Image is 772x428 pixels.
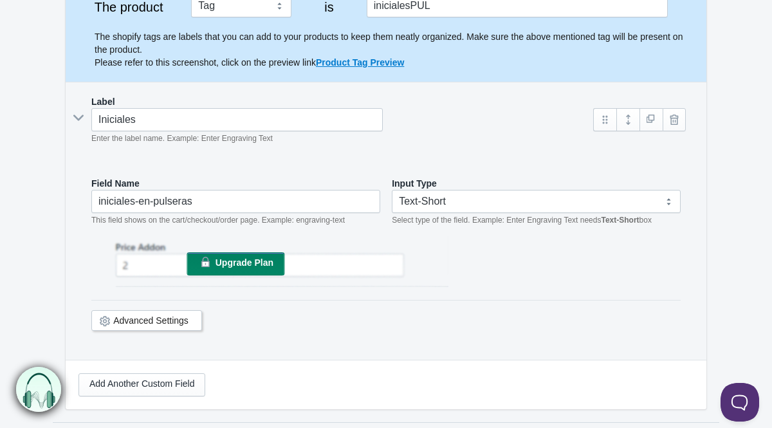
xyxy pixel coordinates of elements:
iframe: Toggle Customer Support [721,383,759,422]
a: Product Tag Preview [316,57,404,68]
p: The shopify tags are labels that you can add to your products to keep them neatly organized. Make... [95,30,694,69]
b: Text-Short [601,216,639,225]
span: Upgrade Plan [216,257,273,268]
img: price-addon-blur.png [91,236,448,287]
label: Field Name [91,177,140,190]
em: This field shows on the cart/checkout/order page. Example: engraving-text [91,216,345,225]
label: Input Type [392,177,437,190]
label: Label [91,95,115,108]
a: Add Another Custom Field [78,373,205,396]
em: Enter the label name. Example: Enter Engraving Text [91,134,273,143]
a: Advanced Settings [113,315,188,326]
label: The product [78,1,179,14]
em: Select type of the field. Example: Enter Engraving Text needs box [392,216,652,225]
label: is [304,1,354,14]
img: bxm.png [14,367,60,413]
a: Upgrade Plan [187,252,284,275]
